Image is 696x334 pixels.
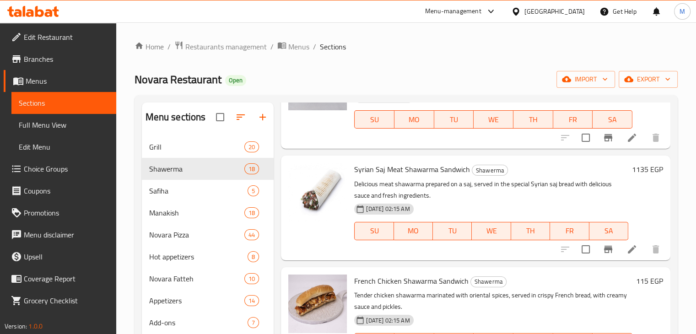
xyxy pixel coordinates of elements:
[4,268,116,290] a: Coverage Report
[142,180,274,202] div: Safiha5
[576,240,595,259] span: Select to update
[5,320,27,332] span: Version:
[146,110,206,124] h2: Menu sections
[149,163,245,174] span: Shawerma
[26,75,109,86] span: Menus
[645,238,667,260] button: delete
[244,295,259,306] div: items
[245,296,259,305] span: 14
[252,106,274,128] button: Add section
[472,165,508,176] div: Shawerma
[4,246,116,268] a: Upsell
[619,71,678,88] button: export
[248,185,259,196] div: items
[354,222,394,240] button: SU
[4,202,116,224] a: Promotions
[626,244,637,255] a: Edit menu item
[362,205,413,213] span: [DATE] 02:15 AM
[149,251,248,262] span: Hot appetizers
[230,106,252,128] span: Sort sections
[19,97,109,108] span: Sections
[524,6,585,16] div: [GEOGRAPHIC_DATA]
[24,273,109,284] span: Coverage Report
[472,222,511,240] button: WE
[142,158,274,180] div: Shawerma18
[248,318,259,327] span: 7
[313,41,316,52] li: /
[149,207,245,218] span: Manakish
[511,222,550,240] button: TH
[320,41,346,52] span: Sections
[425,6,481,17] div: Menu-management
[149,141,245,152] span: Grill
[597,238,619,260] button: Branch-specific-item
[174,41,267,53] a: Restaurants management
[24,251,109,262] span: Upsell
[564,74,608,85] span: import
[24,54,109,65] span: Branches
[244,273,259,284] div: items
[394,222,433,240] button: MO
[225,75,246,86] div: Open
[4,180,116,202] a: Coupons
[245,231,259,239] span: 44
[354,110,394,129] button: SU
[517,113,550,126] span: TH
[149,185,248,196] div: Safiha
[244,229,259,240] div: items
[142,312,274,334] div: Add-ons7
[142,136,274,158] div: Grill20
[398,113,431,126] span: MO
[149,273,245,284] span: Novara Fatteh
[28,320,43,332] span: 1.0.0
[554,224,585,237] span: FR
[142,246,274,268] div: Hot appetizers8
[24,163,109,174] span: Choice Groups
[149,317,248,328] span: Add-ons
[24,185,109,196] span: Coupons
[437,224,468,237] span: TU
[11,136,116,158] a: Edit Menu
[354,290,632,312] p: Tender chicken shawarma marinated with oriental spices, served in crispy French bread, with cream...
[593,110,632,129] button: SA
[513,110,553,129] button: TH
[471,276,506,287] span: Shawerma
[4,290,116,312] a: Grocery Checklist
[24,229,109,240] span: Menu disclaimer
[24,295,109,306] span: Grocery Checklist
[636,275,663,287] h6: 115 EGP
[4,26,116,48] a: Edit Restaurant
[288,41,309,52] span: Menus
[433,222,472,240] button: TU
[244,141,259,152] div: items
[474,110,513,129] button: WE
[277,41,309,53] a: Menus
[210,108,230,127] span: Select all sections
[354,178,628,201] p: Delicious meat shawarma prepared on a saj, served in the special Syrian saj bread with delicious ...
[149,229,245,240] span: Novara Pizza
[626,132,637,143] a: Edit menu item
[288,163,347,221] img: Syrian Saj Meat Shawarma Sandwich
[589,222,628,240] button: SA
[550,222,589,240] button: FR
[358,113,391,126] span: SU
[596,113,629,126] span: SA
[626,74,670,85] span: export
[248,251,259,262] div: items
[149,295,245,306] span: Appetizers
[434,110,474,129] button: TU
[245,209,259,217] span: 18
[142,290,274,312] div: Appetizers14
[557,113,589,126] span: FR
[142,268,274,290] div: Novara Fatteh10
[135,41,678,53] nav: breadcrumb
[358,224,390,237] span: SU
[244,207,259,218] div: items
[680,6,685,16] span: M
[248,187,259,195] span: 5
[354,274,469,288] span: French Chicken Shawarma Sandwich
[288,275,347,333] img: French Chicken Shawarma Sandwich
